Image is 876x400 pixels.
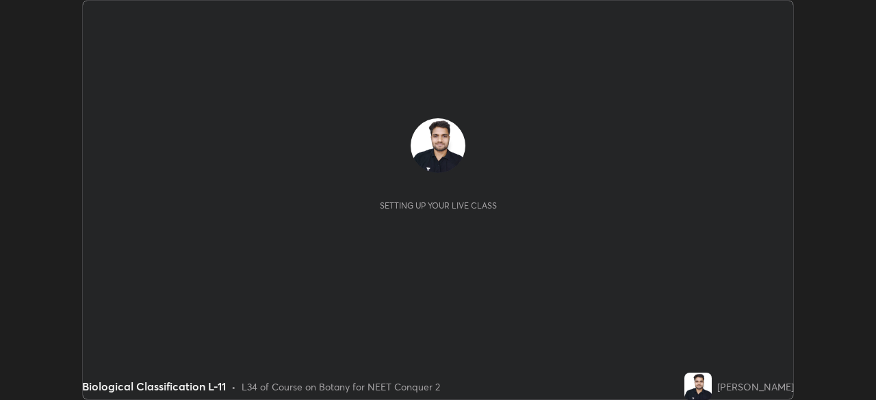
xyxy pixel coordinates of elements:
[242,379,440,394] div: L34 of Course on Botany for NEET Conquer 2
[411,118,465,173] img: 552f2e5bc55d4378a1c7ad7c08f0c226.jpg
[717,379,794,394] div: [PERSON_NAME]
[82,378,226,395] div: Biological Classification L-11
[231,379,236,394] div: •
[380,200,497,211] div: Setting up your live class
[684,373,712,400] img: 552f2e5bc55d4378a1c7ad7c08f0c226.jpg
